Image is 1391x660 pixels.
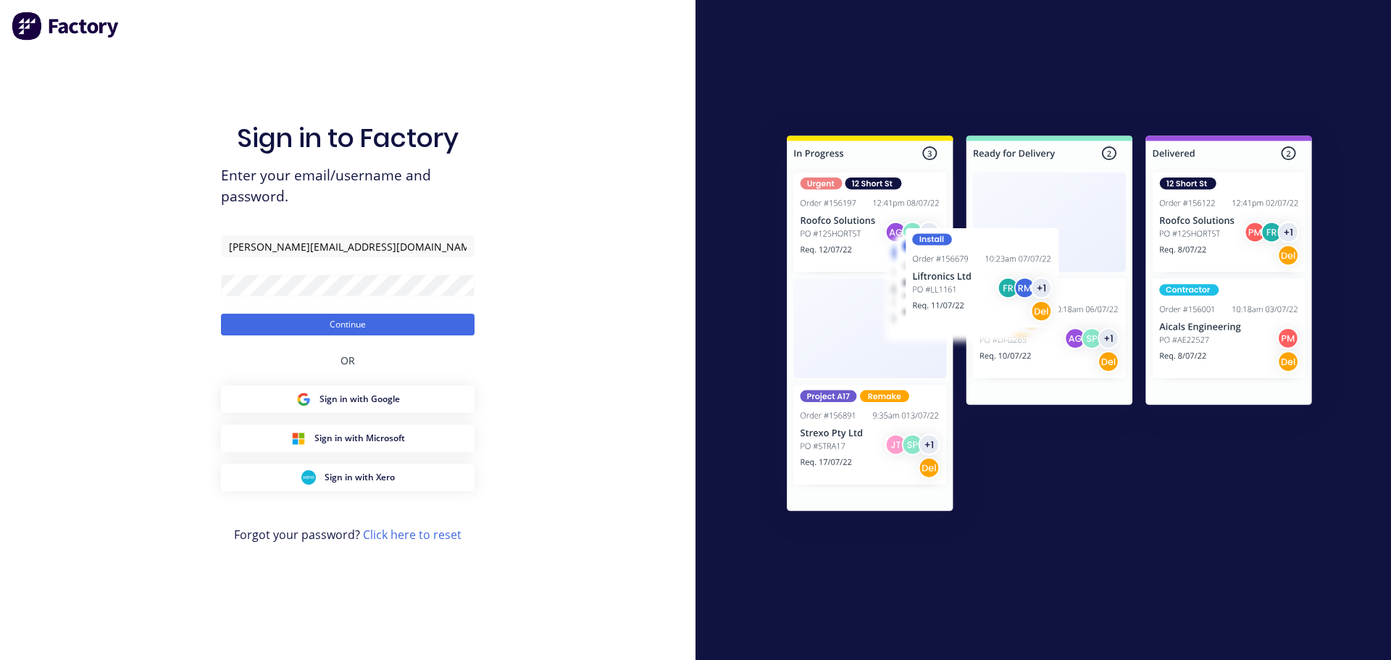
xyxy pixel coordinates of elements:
[755,106,1344,546] img: Sign in
[296,392,311,406] img: Google Sign in
[341,335,355,385] div: OR
[12,12,120,41] img: Factory
[221,165,475,207] span: Enter your email/username and password.
[234,526,461,543] span: Forgot your password?
[221,314,475,335] button: Continue
[301,470,316,485] img: Xero Sign in
[314,432,405,445] span: Sign in with Microsoft
[291,431,306,446] img: Microsoft Sign in
[237,122,459,154] h1: Sign in to Factory
[221,425,475,452] button: Microsoft Sign inSign in with Microsoft
[325,471,395,484] span: Sign in with Xero
[221,464,475,491] button: Xero Sign inSign in with Xero
[319,393,400,406] span: Sign in with Google
[221,235,475,257] input: Email/Username
[221,385,475,413] button: Google Sign inSign in with Google
[363,527,461,543] a: Click here to reset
